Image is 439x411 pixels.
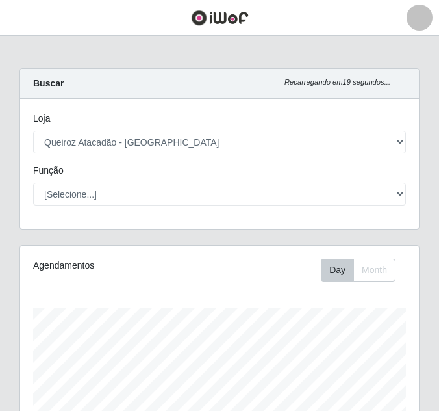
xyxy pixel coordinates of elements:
[284,78,390,86] i: Recarregando em 19 segundos...
[33,112,50,126] label: Loja
[321,259,354,282] button: Day
[33,259,177,272] div: Agendamentos
[33,78,64,88] strong: Buscar
[321,259,395,282] div: First group
[321,259,406,282] div: Toolbar with button groups
[33,164,64,178] label: Função
[353,259,395,282] button: Month
[191,10,249,26] img: CoreUI Logo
